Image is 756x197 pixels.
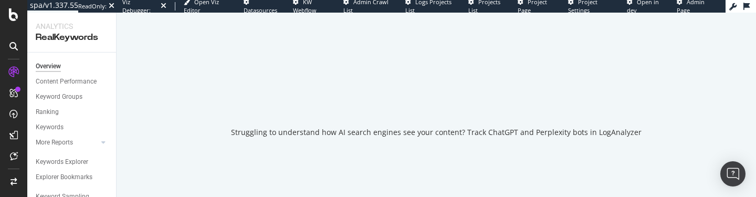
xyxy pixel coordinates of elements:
div: Analytics [36,21,108,32]
div: More Reports [36,137,73,148]
a: Explorer Bookmarks [36,172,109,183]
div: Keywords Explorer [36,157,88,168]
a: Content Performance [36,76,109,87]
div: Struggling to understand how AI search engines see your content? Track ChatGPT and Perplexity bot... [231,127,642,138]
div: Open Intercom Messenger [720,161,745,186]
div: ReadOnly: [78,2,107,11]
div: RealKeywords [36,32,108,44]
div: animation [398,72,474,110]
div: Explorer Bookmarks [36,172,92,183]
div: Keywords [36,122,64,133]
div: Keyword Groups [36,91,82,102]
a: Keywords [36,122,109,133]
a: Overview [36,61,109,72]
div: Ranking [36,107,59,118]
a: Keywords Explorer [36,157,109,168]
a: Keyword Groups [36,91,109,102]
div: Content Performance [36,76,97,87]
a: More Reports [36,137,98,148]
a: Ranking [36,107,109,118]
span: Datasources [244,6,277,14]
div: Overview [36,61,61,72]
